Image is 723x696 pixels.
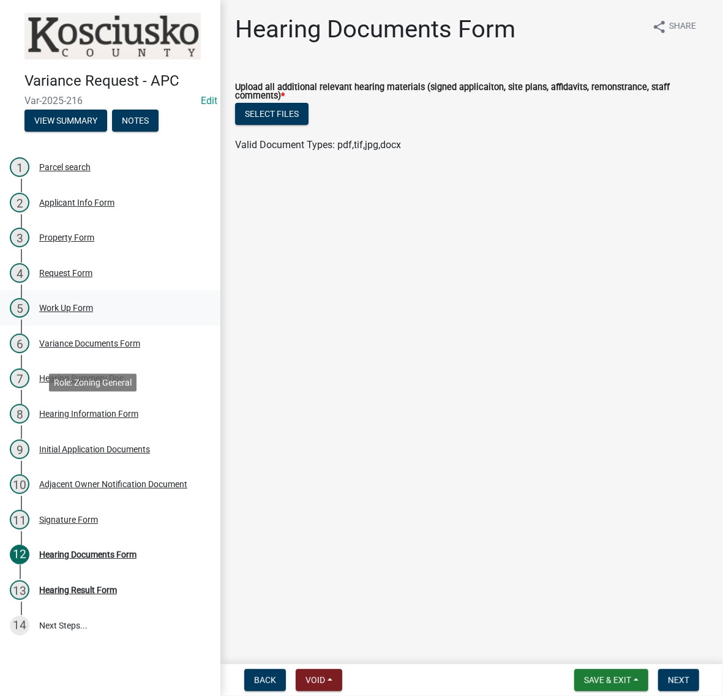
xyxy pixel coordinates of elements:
[39,515,98,524] div: Signature Form
[39,233,94,242] div: Property Form
[10,193,29,212] div: 2
[10,157,29,177] div: 1
[201,95,217,107] wm-modal-confirm: Edit Application Number
[39,198,114,207] div: Applicant Info Form
[10,263,29,283] div: 4
[235,15,515,44] h1: Hearing Documents Form
[642,15,706,39] button: shareShare
[39,374,124,383] div: Hearing Summery Doc
[10,228,29,247] div: 3
[10,616,29,635] div: 14
[24,72,211,90] h4: Variance Request - APC
[112,116,159,126] wm-modal-confirm: Notes
[10,545,29,564] div: 12
[10,404,29,424] div: 8
[296,669,342,691] button: Void
[668,675,689,685] span: Next
[669,20,696,34] span: Share
[39,163,91,171] div: Parcel search
[39,586,117,594] div: Hearing Result Form
[39,410,138,418] div: Hearing Information Form
[39,480,187,488] div: Adjacent Owner Notification Document
[201,95,217,107] a: Edit
[39,269,92,277] div: Request Form
[658,669,699,691] button: Next
[39,339,140,348] div: Variance Documents Form
[584,675,631,685] span: Save & Exit
[235,103,309,125] button: Select files
[24,110,107,132] button: View Summary
[10,298,29,318] div: 5
[24,116,107,126] wm-modal-confirm: Summary
[39,304,93,312] div: Work Up Form
[10,510,29,529] div: 11
[652,20,667,34] i: share
[112,110,159,132] button: Notes
[10,334,29,353] div: 6
[10,474,29,494] div: 10
[24,13,201,59] img: Kosciusko County, Indiana
[10,580,29,600] div: 13
[235,83,708,101] label: Upload all additional relevant hearing materials (signed applicaiton, site plans, affidavits, rem...
[254,675,276,685] span: Back
[235,139,401,151] span: Valid Document Types: pdf,tif,jpg,docx
[24,95,196,107] span: Var-2025-216
[10,440,29,459] div: 9
[305,675,325,685] span: Void
[10,369,29,388] div: 7
[39,445,150,454] div: Initial Application Documents
[244,669,286,691] button: Back
[574,669,648,691] button: Save & Exit
[39,550,137,559] div: Hearing Documents Form
[49,373,137,391] div: Role: Zoning General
